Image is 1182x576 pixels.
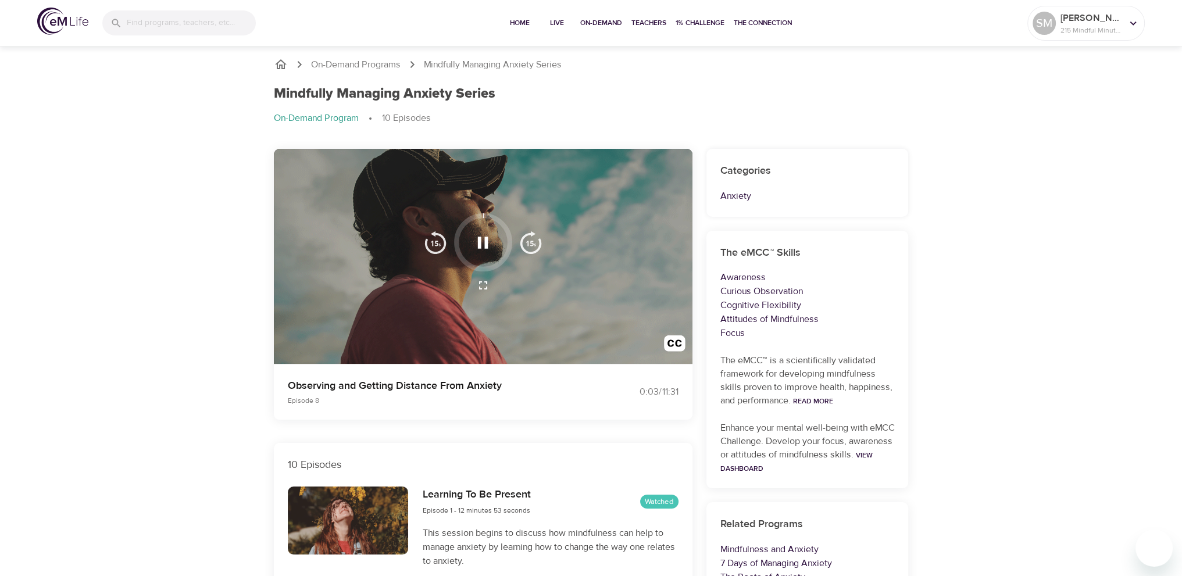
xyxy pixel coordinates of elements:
span: The Connection [734,17,792,29]
p: Enhance your mental well-being with eMCC Challenge. Develop your focus, awareness or attitudes of... [720,421,895,475]
a: On-Demand Programs [311,58,401,71]
p: Anxiety [720,189,895,203]
nav: breadcrumb [274,58,909,71]
a: 7 Days of Managing Anxiety [720,557,832,569]
p: Awareness [720,270,895,284]
p: Curious Observation [720,284,895,298]
span: On-Demand [580,17,622,29]
h6: The eMCC™ Skills [720,245,895,262]
h6: Related Programs [720,516,895,533]
a: Mindfulness and Anxiety [720,543,819,555]
span: Episode 1 - 12 minutes 53 seconds [422,506,530,515]
p: On-Demand Program [274,112,359,125]
p: Focus [720,326,895,340]
h6: Learning To Be Present [422,486,530,503]
button: Transcript/Closed Captions (c) [657,328,692,364]
span: Teachers [631,17,666,29]
p: 215 Mindful Minutes [1060,25,1122,35]
p: This session begins to discuss how mindfulness can help to manage anxiety by learning how to chan... [422,526,678,568]
h6: Categories [720,163,895,180]
p: The eMCC™ is a scientifically validated framework for developing mindfulness skills proven to imp... [720,354,895,407]
iframe: Button to launch messaging window [1135,530,1173,567]
p: Mindfully Managing Anxiety Series [424,58,562,71]
p: Attitudes of Mindfulness [720,312,895,326]
span: Live [543,17,571,29]
p: 10 Episodes [382,112,431,125]
div: SM [1033,12,1056,35]
img: open_caption.svg [664,335,685,357]
p: 10 Episodes [288,457,679,473]
a: View Dashboard [720,450,873,473]
h1: Mindfully Managing Anxiety Series [274,85,495,102]
p: Observing and Getting Distance From Anxiety [288,378,577,393]
img: logo [37,8,88,35]
span: Home [506,17,534,29]
img: 15s_prev.svg [424,231,447,254]
span: 1% Challenge [676,17,724,29]
span: Watched [640,496,679,507]
p: [PERSON_NAME] [1060,11,1122,25]
input: Find programs, teachers, etc... [127,10,256,35]
nav: breadcrumb [274,112,909,126]
p: Cognitive Flexibility [720,298,895,312]
img: 15s_next.svg [519,231,542,254]
p: Episode 8 [288,395,577,406]
div: 0:03 / 11:31 [591,385,679,399]
a: Read More [793,396,833,406]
